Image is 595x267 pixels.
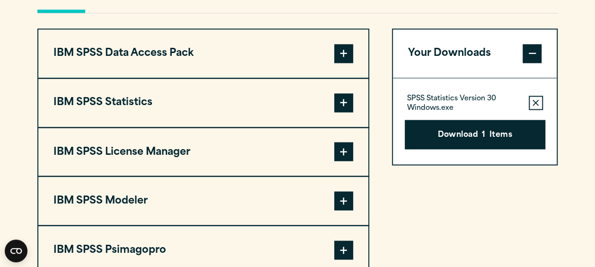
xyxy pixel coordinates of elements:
[38,29,368,78] button: IBM SPSS Data Access Pack
[482,129,485,142] span: 1
[405,120,545,149] button: Download1Items
[407,94,521,113] p: SPSS Statistics Version 30 Windows.exe
[38,79,368,127] button: IBM SPSS Statistics
[5,240,27,262] button: Open CMP widget
[38,177,368,225] button: IBM SPSS Modeler
[393,29,557,78] button: Your Downloads
[393,78,557,164] div: Your Downloads
[38,128,368,176] button: IBM SPSS License Manager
